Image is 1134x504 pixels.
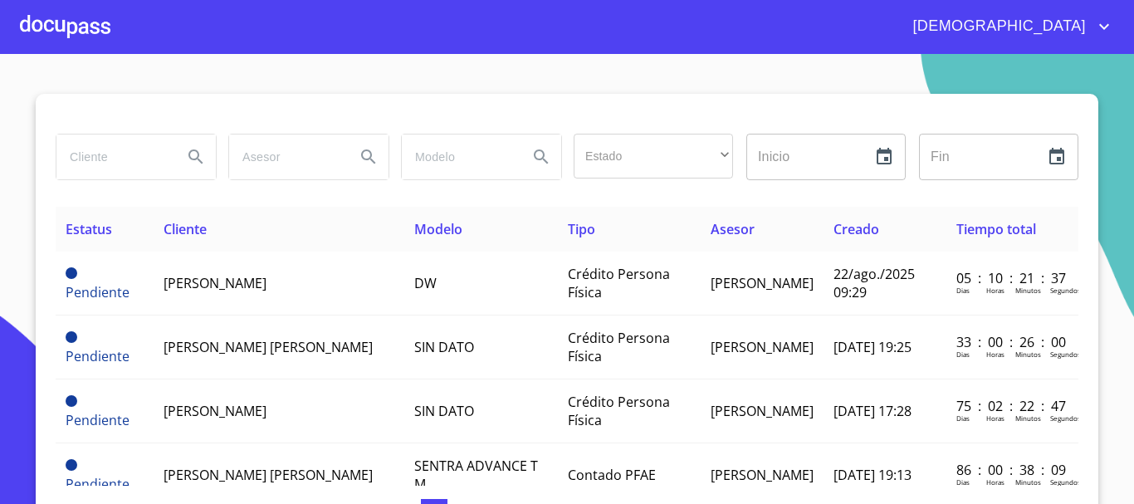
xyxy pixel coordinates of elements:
p: Minutos [1015,350,1041,359]
p: Dias [956,413,970,423]
span: Tiempo total [956,220,1036,238]
p: Dias [956,350,970,359]
span: Pendiente [66,475,130,493]
input: search [402,135,515,179]
span: [PERSON_NAME] [PERSON_NAME] [164,338,373,356]
p: Minutos [1015,477,1041,487]
span: Estatus [66,220,112,238]
button: Search [349,137,389,177]
span: Asesor [711,220,755,238]
p: Minutos [1015,413,1041,423]
p: Segundos [1050,286,1081,295]
span: DW [414,274,437,292]
span: [PERSON_NAME] [164,274,266,292]
span: [DATE] 19:13 [833,466,912,484]
p: 75 : 02 : 22 : 47 [956,397,1068,415]
span: [DEMOGRAPHIC_DATA] [900,13,1094,40]
input: search [229,135,342,179]
p: Segundos [1050,477,1081,487]
span: Contado PFAE [568,466,656,484]
span: [PERSON_NAME] [711,402,814,420]
p: Horas [986,286,1004,295]
button: Search [176,137,216,177]
p: Horas [986,413,1004,423]
span: Pendiente [66,283,130,301]
span: SIN DATO [414,338,474,356]
span: [DATE] 17:28 [833,402,912,420]
p: 33 : 00 : 26 : 00 [956,333,1068,351]
button: Search [521,137,561,177]
div: ​ [574,134,733,179]
span: [PERSON_NAME] [164,402,266,420]
p: Dias [956,286,970,295]
p: 86 : 00 : 38 : 09 [956,461,1068,479]
p: Horas [986,350,1004,359]
span: Crédito Persona Física [568,265,670,301]
p: Segundos [1050,413,1081,423]
span: Crédito Persona Física [568,329,670,365]
span: Pendiente [66,331,77,343]
button: account of current user [900,13,1114,40]
span: Tipo [568,220,595,238]
p: Dias [956,477,970,487]
span: Crédito Persona Física [568,393,670,429]
span: Pendiente [66,459,77,471]
p: Minutos [1015,286,1041,295]
span: [DATE] 19:25 [833,338,912,356]
span: SENTRA ADVANCE T M [414,457,538,493]
span: [PERSON_NAME] [PERSON_NAME] [164,466,373,484]
span: Pendiente [66,395,77,407]
span: [PERSON_NAME] [711,274,814,292]
input: search [56,135,169,179]
p: Segundos [1050,350,1081,359]
span: Cliente [164,220,207,238]
span: Pendiente [66,267,77,279]
span: Modelo [414,220,462,238]
span: Creado [833,220,879,238]
span: SIN DATO [414,402,474,420]
p: Horas [986,477,1004,487]
span: [PERSON_NAME] [711,466,814,484]
span: Pendiente [66,347,130,365]
p: 05 : 10 : 21 : 37 [956,269,1068,287]
span: Pendiente [66,411,130,429]
span: [PERSON_NAME] [711,338,814,356]
span: 22/ago./2025 09:29 [833,265,915,301]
